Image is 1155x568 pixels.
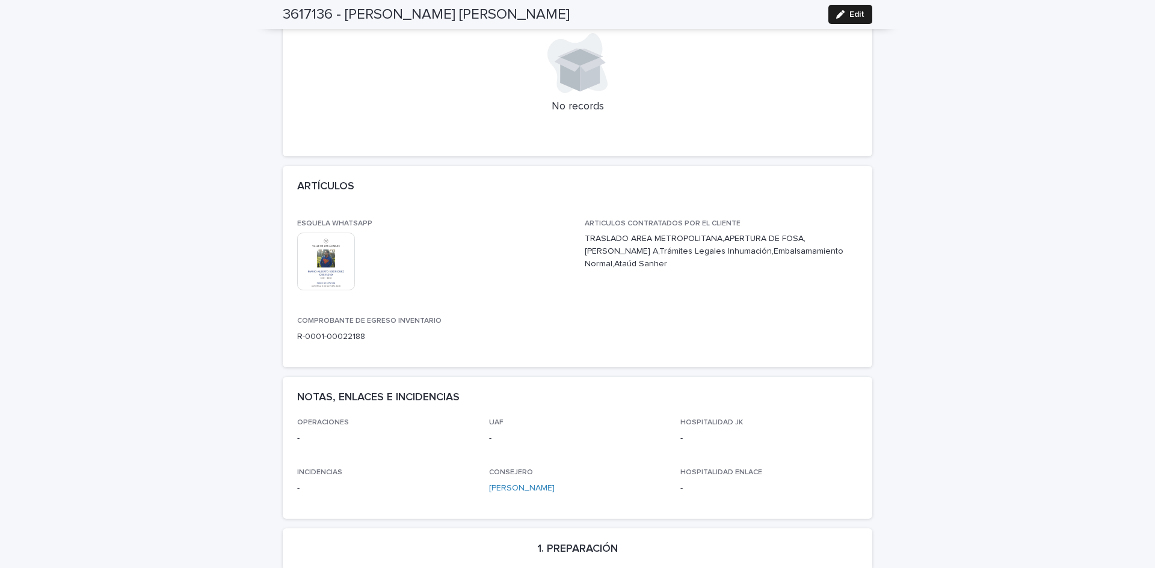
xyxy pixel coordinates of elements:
span: UAF [489,419,504,426]
span: INCIDENCIAS [297,469,342,476]
h2: 3617136 - [PERSON_NAME] [PERSON_NAME] [283,6,570,23]
p: - [297,432,475,445]
p: - [297,482,475,495]
span: COMPROBANTE DE EGRESO INVENTARIO [297,317,442,325]
span: CONSEJERO [489,469,533,476]
p: - [680,482,858,495]
p: No records [297,100,858,114]
p: - [489,432,667,445]
p: - [680,432,858,445]
span: ESQUELA WHATSAPP [297,220,372,227]
h2: ARTÍCULOS [297,180,354,194]
span: ARTICULOS CONTRATADOS POR EL CLIENTE [585,220,741,227]
p: R-0001-00022188 [297,331,570,343]
span: Edit [849,10,864,19]
h2: NOTAS, ENLACES E INCIDENCIAS [297,391,460,405]
a: [PERSON_NAME] [489,482,555,495]
p: TRASLADO AREA METROPOLITANA,APERTURA DE FOSA,[PERSON_NAME] A,Trámites Legales Inhumación,Embalsam... [585,233,858,270]
h2: 1. PREPARACIÓN [538,543,618,556]
span: HOSPITALIDAD JK [680,419,743,426]
button: Edit [828,5,872,24]
span: HOSPITALIDAD ENLACE [680,469,762,476]
span: OPERACIONES [297,419,349,426]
